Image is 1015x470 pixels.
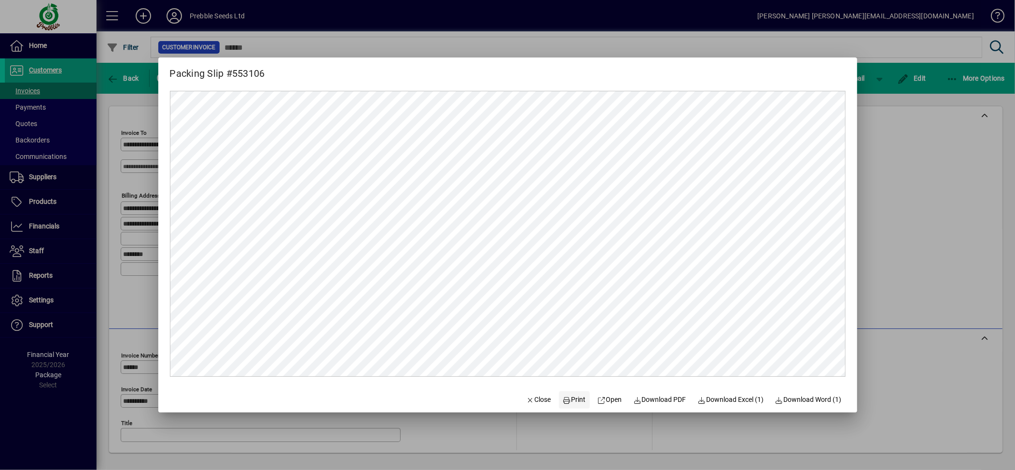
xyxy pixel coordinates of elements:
[526,395,551,405] span: Close
[522,391,555,409] button: Close
[594,391,626,409] a: Open
[633,395,686,405] span: Download PDF
[771,391,846,409] button: Download Word (1)
[775,395,842,405] span: Download Word (1)
[629,391,690,409] a: Download PDF
[694,391,768,409] button: Download Excel (1)
[598,395,622,405] span: Open
[559,391,590,409] button: Print
[563,395,586,405] span: Print
[698,395,764,405] span: Download Excel (1)
[158,57,277,81] h2: Packing Slip #553106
